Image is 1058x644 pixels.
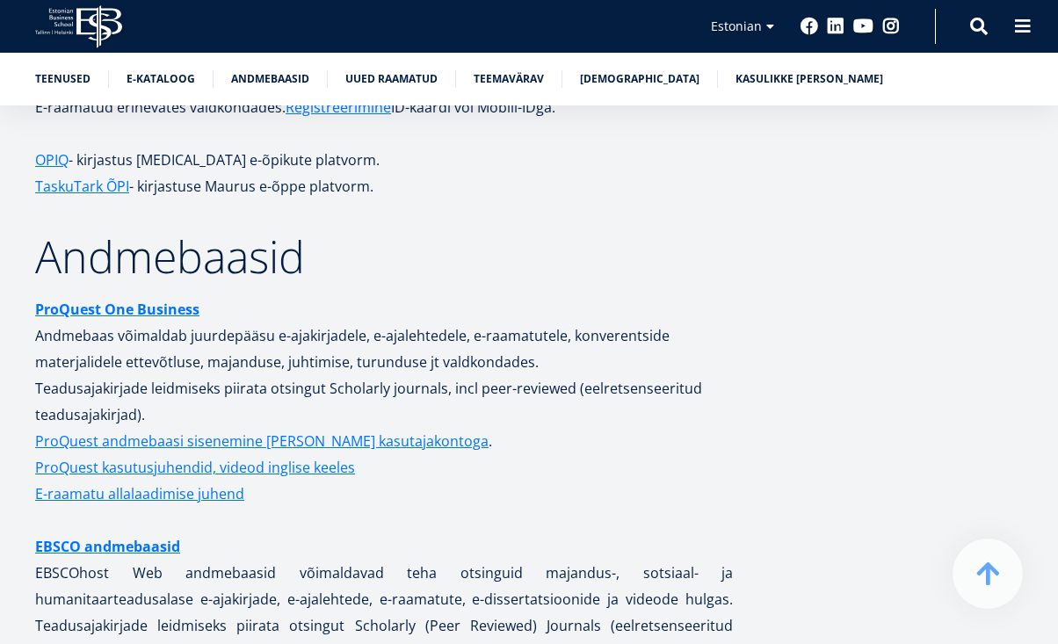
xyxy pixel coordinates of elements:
[853,18,873,35] a: Youtube
[827,18,844,35] a: Linkedin
[35,296,733,428] p: Andmebaas võimaldab juurdepääsu e-ajakirjadele, e-ajalehtedele, e-raamatutele, konverentside mate...
[286,94,391,120] a: Registreerimine
[35,481,244,507] a: E-raamatu allalaadimise juhend
[35,454,355,481] a: ProQuest kasutusjuhendid, videod inglise keeles
[35,428,733,454] p: .
[35,533,180,560] a: EBSCO andmebaasid
[35,300,199,319] strong: ProQuest One Business
[580,70,699,88] a: [DEMOGRAPHIC_DATA]
[35,428,489,454] a: ProQuest andmebaasi sisenemine [PERSON_NAME] kasutajakontoga
[231,70,309,88] a: Andmebaasid
[35,296,199,322] a: ProQuest One Business
[736,70,883,88] a: Kasulikke [PERSON_NAME]
[801,18,818,35] a: Facebook
[35,173,733,199] p: - kirjastuse Maurus e-õppe platvorm.
[35,235,733,279] h2: Andmebaasid
[127,70,195,88] a: E-kataloog
[882,18,900,35] a: Instagram
[35,147,69,173] a: OPIQ
[35,70,91,88] a: Teenused
[345,70,438,88] a: Uued raamatud
[474,70,544,88] a: Teemavärav
[35,173,129,199] a: TaskuTark ÕPI
[35,147,733,173] p: - kirjastus [MEDICAL_DATA] e-õpikute platvorm.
